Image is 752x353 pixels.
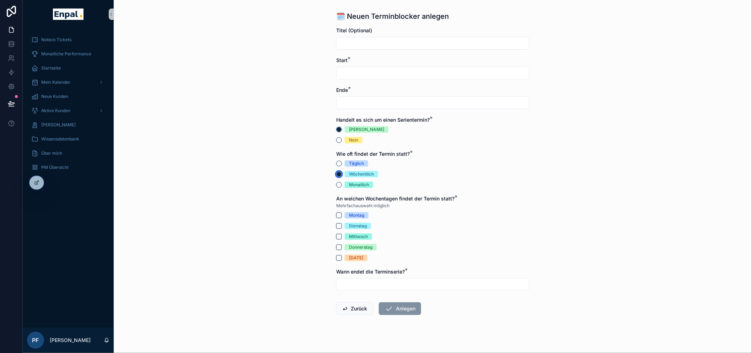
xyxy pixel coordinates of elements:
[349,212,364,219] div: Montag
[336,302,373,315] button: Zurück
[41,108,70,114] span: Aktive Kunden
[27,33,109,46] a: Noloco Tickets
[336,27,372,33] span: Titel (Optional)
[349,171,374,177] div: Wöchentlich
[27,161,109,174] a: PM Übersicht
[27,133,109,145] a: Wissensdatenbank
[27,147,109,160] a: Über mich
[27,104,109,117] a: Aktive Kunden
[349,223,367,229] div: Dienstag
[336,151,410,157] span: Wie oft findet der Termin statt?
[336,269,405,275] span: Wann endet die Terminserie?
[349,160,364,167] div: Täglich
[41,150,62,156] span: Über mich
[27,48,109,60] a: Monatliche Performance
[41,122,76,128] span: [PERSON_NAME]
[336,57,348,63] span: Start
[27,62,109,75] a: Startseite
[41,37,71,43] span: Noloco Tickets
[41,165,69,170] span: PM Übersicht
[41,79,70,85] span: Mein Kalender
[336,87,348,93] span: Ende
[53,9,83,20] img: App logo
[336,203,390,209] span: Mehrfachauswahl möglich
[32,336,39,344] span: PF
[41,65,61,71] span: Startseite
[27,90,109,103] a: Neue Kunden
[41,51,91,57] span: Monatliche Performance
[27,118,109,131] a: [PERSON_NAME]
[336,195,455,202] span: An welchen Wochentagen findet der Termin statt?
[349,137,358,143] div: Nein
[41,136,79,142] span: Wissensdatenbank
[41,94,68,99] span: Neue Kunden
[349,182,369,188] div: Monatlich
[50,337,91,344] p: [PERSON_NAME]
[336,11,449,21] h1: 🗓️ Neuen Terminblocker anlegen
[27,76,109,89] a: Mein Kalender
[349,126,384,133] div: [PERSON_NAME]
[349,233,368,240] div: Mittwoch
[349,255,363,261] div: [DATE]
[349,244,372,250] div: Donnerstag
[23,28,114,183] div: scrollable content
[336,117,430,123] span: Handelt es sich um einen Serientermin?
